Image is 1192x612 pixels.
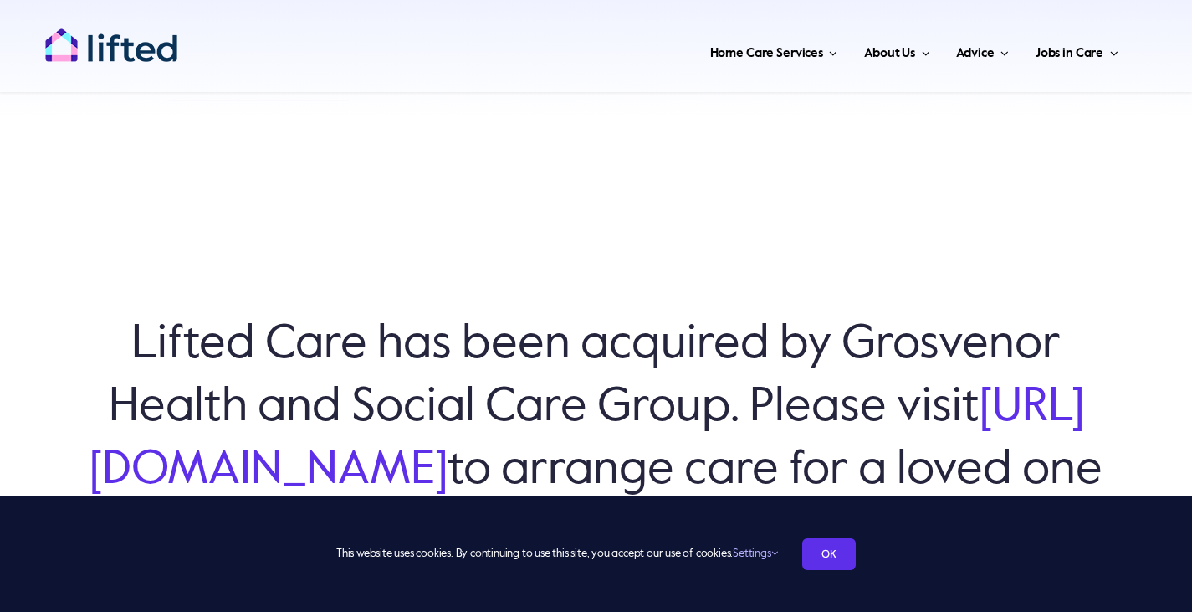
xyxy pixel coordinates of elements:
span: Jobs in Care [1036,40,1103,67]
a: lifted-logo [44,28,178,44]
a: Settings [733,548,777,559]
a: About Us [859,25,934,75]
span: Home Care Services [710,40,823,67]
span: About Us [864,40,915,67]
nav: Main Menu [232,25,1123,75]
span: This website uses cookies. By continuing to use this site, you accept our use of cookies. [336,541,777,568]
a: OK [802,538,856,570]
a: Home Care Services [705,25,843,75]
h6: Lifted Care has been acquired by Grosvenor Health and Social Care Group. Please visit to arrange ... [84,314,1108,502]
span: Advice [956,40,994,67]
a: Jobs in Care [1031,25,1123,75]
a: Advice [951,25,1013,75]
